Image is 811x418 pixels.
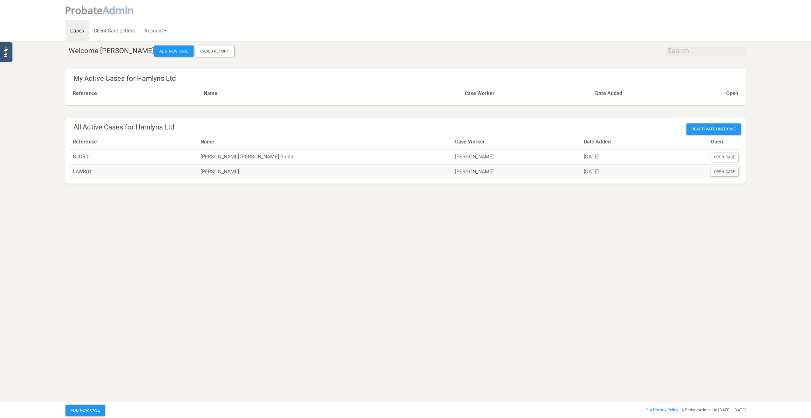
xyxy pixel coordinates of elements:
[666,45,746,56] input: Search...
[198,149,453,164] td: [PERSON_NAME] [PERSON_NAME] Bjorin
[453,149,581,164] td: [PERSON_NAME]
[711,167,738,176] div: Open Case
[198,135,453,149] th: Name
[65,20,89,41] a: Cases
[581,164,708,179] td: [DATE]
[154,45,194,57] button: Add New Case
[69,45,746,57] h4: Welcome [PERSON_NAME]
[198,164,453,179] td: [PERSON_NAME]
[73,123,741,131] h4: All Active Cases for Hamlyns Ltd
[65,405,105,416] button: Add New Case
[581,135,708,149] th: Date Added
[453,135,581,149] th: Case Worker
[724,86,741,101] th: Open
[140,20,171,41] a: Account
[70,164,198,179] td: LAWR01
[65,3,103,17] span: P
[73,75,741,82] h4: My Active Cases for Hamlyns Ltd
[70,135,198,149] th: Reference
[195,45,234,57] a: Cases Report
[201,86,462,101] th: Name
[70,86,201,101] th: Reference
[453,164,581,179] td: [PERSON_NAME]
[462,86,593,101] th: Case Worker
[103,3,134,17] span: A
[70,149,198,164] td: BJOR01
[521,406,750,414] div: - © ProbateAdmin Ltd [DATE] - [DATE]
[89,20,140,41] a: Client Care Letters
[71,3,103,17] span: robate
[646,408,678,412] a: Our Privacy Policy
[593,86,723,101] th: Date Added
[581,149,708,164] td: [DATE]
[686,123,741,135] span: Reactivate OneDrive
[109,3,134,17] span: dmin
[708,135,741,149] th: Open
[711,153,738,162] div: Open Case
